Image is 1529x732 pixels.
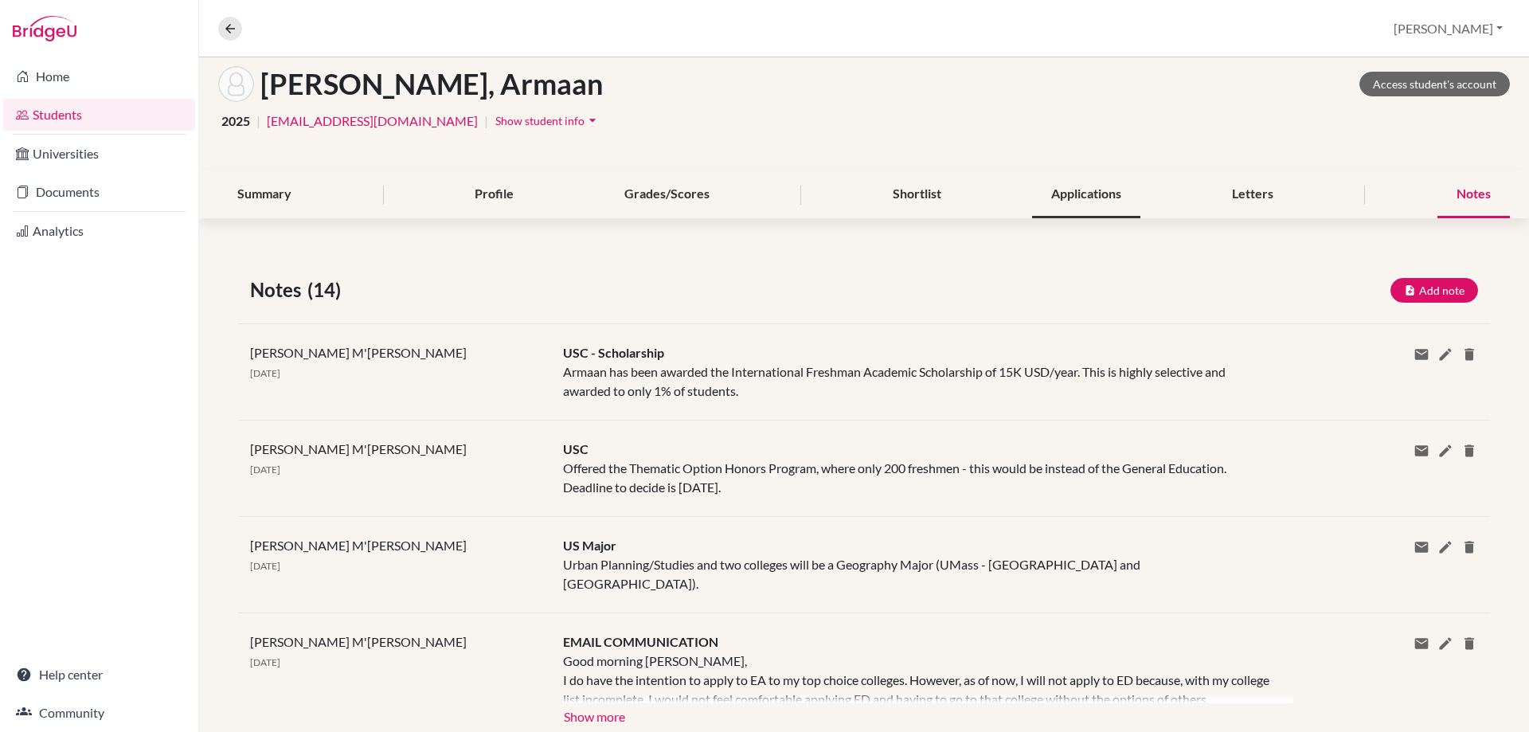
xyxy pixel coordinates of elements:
h1: [PERSON_NAME], Armaan [260,67,603,101]
span: USC [563,441,589,456]
a: Community [3,697,195,729]
i: arrow_drop_down [585,112,600,128]
span: [PERSON_NAME] M'[PERSON_NAME] [250,441,467,456]
a: Home [3,61,195,92]
span: EMAIL COMMUNICATION [563,634,718,649]
div: Letters [1213,171,1292,218]
div: Urban Planning/Studies and two colleges will be a Geography Major (UMass - [GEOGRAPHIC_DATA] and ... [551,536,1281,593]
a: Universities [3,138,195,170]
div: Profile [456,171,533,218]
div: Offered the Thematic Option Honors Program, where only 200 freshmen - this would be instead of th... [551,440,1281,497]
span: 2025 [221,112,250,131]
span: [PERSON_NAME] M'[PERSON_NAME] [250,538,467,553]
span: (14) [307,276,347,304]
span: [DATE] [250,464,280,476]
div: Armaan has been awarded the International Freshman Academic Scholarship of 15K USD/year. This is ... [551,343,1281,401]
button: Show student infoarrow_drop_down [495,108,601,133]
div: Notes [1437,171,1510,218]
div: Applications [1032,171,1140,218]
img: Bridge-U [13,16,76,41]
button: Show more [563,703,626,727]
a: Access student's account [1359,72,1510,96]
span: US Major [563,538,616,553]
span: [DATE] [250,560,280,572]
span: USC - Scholarship [563,345,664,360]
div: Grades/Scores [605,171,729,218]
span: [PERSON_NAME] M'[PERSON_NAME] [250,345,467,360]
div: Summary [218,171,311,218]
a: Analytics [3,215,195,247]
span: | [256,112,260,131]
button: [PERSON_NAME] [1386,14,1510,44]
a: Help center [3,659,195,691]
span: Show student info [495,114,585,127]
span: [DATE] [250,367,280,379]
a: Documents [3,176,195,208]
a: Students [3,99,195,131]
span: Notes [250,276,307,304]
img: Armaan Al Hussain's avatar [218,66,254,102]
a: [EMAIL_ADDRESS][DOMAIN_NAME] [267,112,478,131]
span: | [484,112,488,131]
span: [DATE] [250,656,280,668]
span: [PERSON_NAME] M'[PERSON_NAME] [250,634,467,649]
div: Good morning [PERSON_NAME], I do have the intention to apply to EA to my top choice colleges. How... [563,652,1269,703]
div: Shortlist [874,171,960,218]
button: Add note [1390,278,1478,303]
